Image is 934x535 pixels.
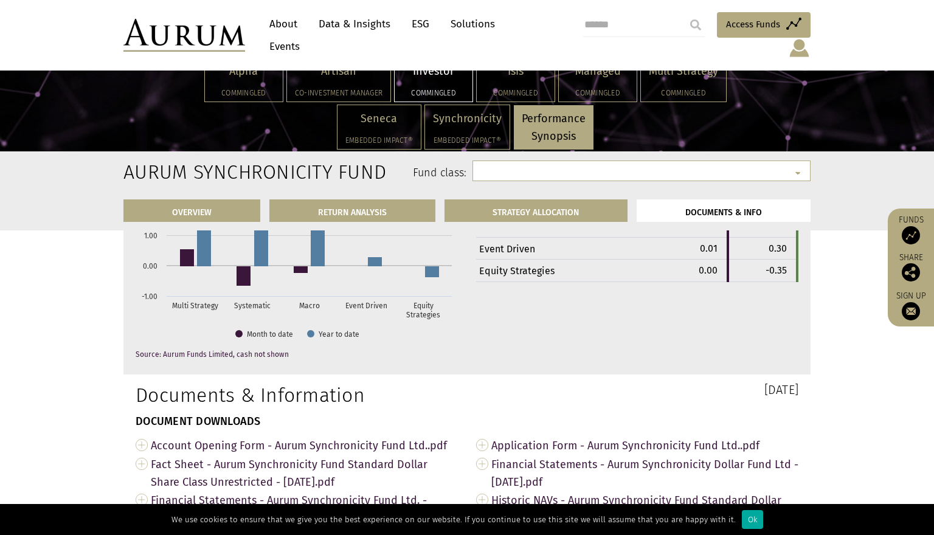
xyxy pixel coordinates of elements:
h5: Embedded Impact® [345,137,413,144]
p: Investor [403,63,465,80]
td: Event Driven [476,237,657,260]
a: STRATEGY ALLOCATION [445,199,628,222]
span: Account Opening Form - Aurum Synchronicity Fund Ltd..pdf [151,436,458,455]
img: Sign up to our newsletter [902,302,920,320]
a: RETURN ANALYSIS [269,199,435,222]
span: Financial Statements - Aurum Synchronicity Fund Ltd. - [DATE].pdf [151,491,458,527]
strong: DOCUMENT DOWNLOADS [136,415,261,428]
a: OVERVIEW [123,199,260,222]
text: Multi Strategy [172,302,218,310]
span: Access Funds [726,17,780,32]
td: 0.30 [728,237,797,260]
p: Artisan [295,63,382,80]
text: Systematic [234,302,271,310]
input: Submit [683,13,708,37]
a: Events [263,35,300,58]
div: Ok [742,510,763,529]
img: Share this post [902,263,920,281]
p: Source: Aurum Funds Limited, cash not shown [136,351,458,359]
text: 0.00 [143,262,157,271]
h5: Co-investment Manager [295,89,382,97]
p: Performance Synopsis [522,110,586,145]
img: Aurum [123,19,245,52]
h5: Commingled [403,89,465,97]
p: Seneca [345,110,413,128]
a: Solutions [445,13,501,35]
label: Fund class: [241,165,466,181]
td: 0.00 [657,260,728,282]
h5: Embedded Impact® [433,137,502,144]
text: Equity Strategies [406,302,440,319]
span: Historic NAVs - Aurum Synchronicity Fund Standard Dollar Share Class Unrestricted - [DATE].csv [491,491,798,527]
a: About [263,13,303,35]
h5: Commingled [567,89,629,97]
img: Access Funds [902,226,920,244]
h2: Aurum Synchronicity Fund [123,160,223,184]
h5: Commingled [213,89,275,97]
text: Year to date [319,330,359,339]
a: Access Funds [717,12,811,38]
a: Funds [894,215,928,244]
div: Share [894,254,928,281]
span: Application Form - Aurum Synchronicity Fund Ltd..pdf [491,436,798,455]
text: -1.00 [142,292,157,301]
text: Event Driven [345,302,387,310]
td: -0.35 [728,260,797,282]
td: 0.01 [657,237,728,260]
a: Sign up [894,291,928,320]
p: Multi Strategy [649,63,718,80]
img: account-icon.svg [788,38,811,58]
td: Equity Strategies [476,260,657,282]
p: Managed [567,63,629,80]
p: Alpha [213,63,275,80]
span: Fact Sheet - Aurum Synchronicity Fund Standard Dollar Share Class Unrestricted - [DATE].pdf [151,455,458,491]
a: ESG [406,13,435,35]
h1: Documents & Information [136,384,458,407]
p: Synchronicity [433,110,502,128]
text: Month to date [247,330,293,339]
a: Data & Insights [313,13,396,35]
text: 1.00 [144,232,157,240]
h5: Commingled [485,89,547,97]
h5: Commingled [649,89,718,97]
text: Macro [299,302,320,310]
p: Isis [485,63,547,80]
span: Financial Statements - Aurum Synchronicity Dollar Fund Ltd - [DATE].pdf [491,455,798,491]
h3: [DATE] [476,384,798,396]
